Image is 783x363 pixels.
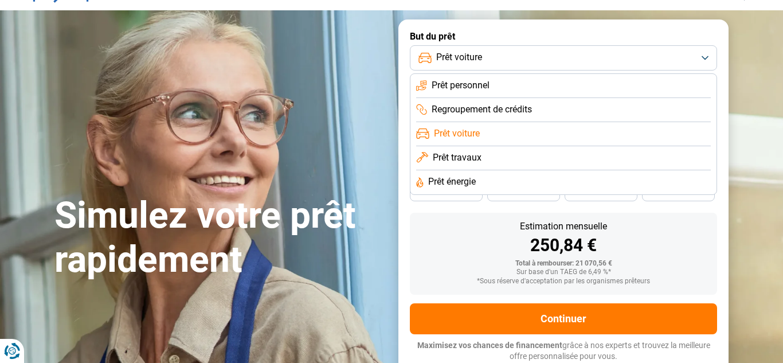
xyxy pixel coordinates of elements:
div: 250,84 € [419,237,708,254]
span: 42 mois [433,189,459,196]
span: Prêt travaux [433,151,481,164]
span: 36 mois [511,189,536,196]
span: Prêt énergie [428,175,476,188]
span: Regroupement de crédits [432,103,532,116]
h1: Simulez votre prêt rapidement [54,194,385,282]
div: Sur base d'un TAEG de 6,49 %* [419,268,708,276]
label: But du prêt [410,31,717,42]
span: 30 mois [588,189,613,196]
span: 24 mois [665,189,691,196]
span: Maximisez vos chances de financement [417,341,562,350]
div: Total à rembourser: 21 070,56 € [419,260,708,268]
button: Continuer [410,303,717,334]
span: Prêt voiture [436,51,482,64]
p: grâce à nos experts et trouvez la meilleure offre personnalisée pour vous. [410,340,717,362]
div: *Sous réserve d'acceptation par les organismes prêteurs [419,278,708,286]
button: Prêt voiture [410,45,717,71]
div: Estimation mensuelle [419,222,708,231]
span: Prêt voiture [434,127,480,140]
span: Prêt personnel [432,79,490,92]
